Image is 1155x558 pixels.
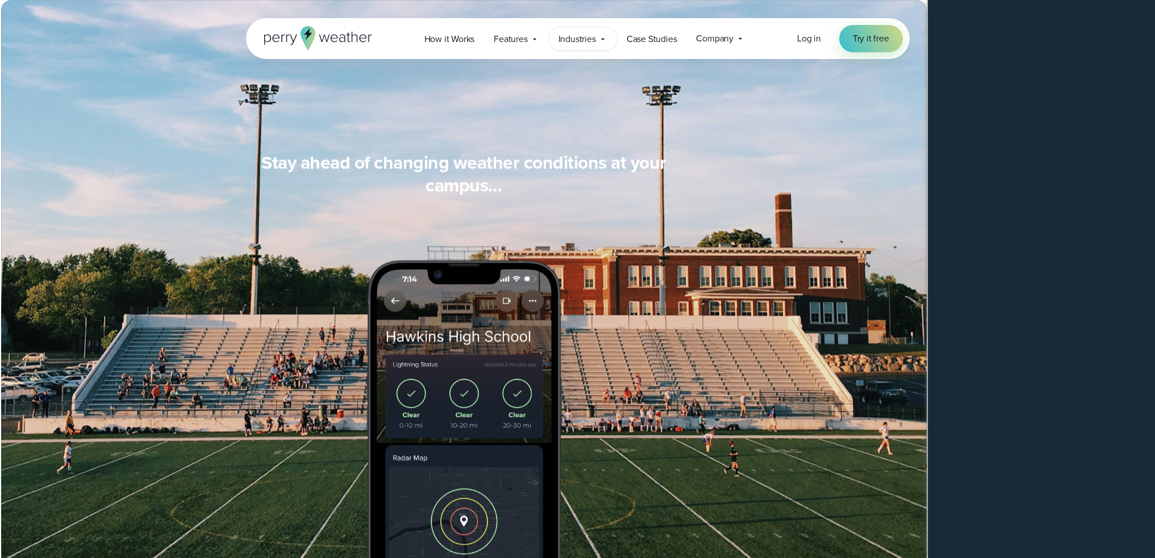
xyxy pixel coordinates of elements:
span: Case Studies [627,32,677,46]
span: How it Works [424,32,475,46]
a: How it Works [415,27,485,51]
span: Industries [558,32,596,46]
a: Log in [797,32,821,45]
span: Try it free [853,32,889,45]
a: Try it free [839,25,903,52]
h3: Stay ahead of changing weather conditions at your campus… [246,151,682,196]
span: Company [696,32,733,45]
a: Case Studies [617,27,687,51]
span: Features [494,32,527,46]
